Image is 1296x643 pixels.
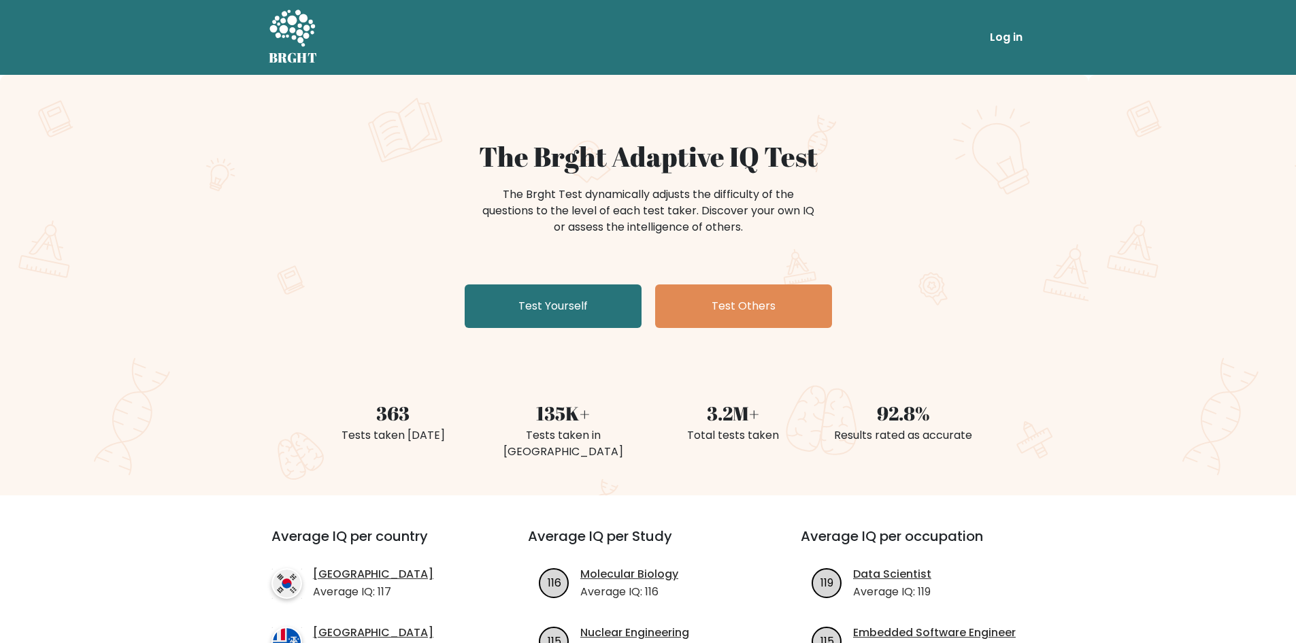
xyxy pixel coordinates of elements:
[316,427,470,444] div: Tests taken [DATE]
[486,427,640,460] div: Tests taken in [GEOGRAPHIC_DATA]
[269,50,318,66] h5: BRGHT
[313,584,433,600] p: Average IQ: 117
[465,284,642,328] a: Test Yourself
[548,574,561,590] text: 116
[657,399,810,427] div: 3.2M+
[853,566,931,582] a: Data Scientist
[655,284,832,328] a: Test Others
[478,186,818,235] div: The Brght Test dynamically adjusts the difficulty of the questions to the level of each test take...
[580,625,689,641] a: Nuclear Engineering
[827,399,980,427] div: 92.8%
[313,566,433,582] a: [GEOGRAPHIC_DATA]
[580,584,678,600] p: Average IQ: 116
[820,574,833,590] text: 119
[313,625,433,641] a: [GEOGRAPHIC_DATA]
[269,5,318,69] a: BRGHT
[853,625,1016,641] a: Embedded Software Engineer
[853,584,931,600] p: Average IQ: 119
[801,528,1041,561] h3: Average IQ per occupation
[316,399,470,427] div: 363
[984,24,1028,51] a: Log in
[486,399,640,427] div: 135K+
[316,140,980,173] h1: The Brght Adaptive IQ Test
[580,566,678,582] a: Molecular Biology
[271,568,302,599] img: country
[271,528,479,561] h3: Average IQ per country
[528,528,768,561] h3: Average IQ per Study
[657,427,810,444] div: Total tests taken
[827,427,980,444] div: Results rated as accurate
